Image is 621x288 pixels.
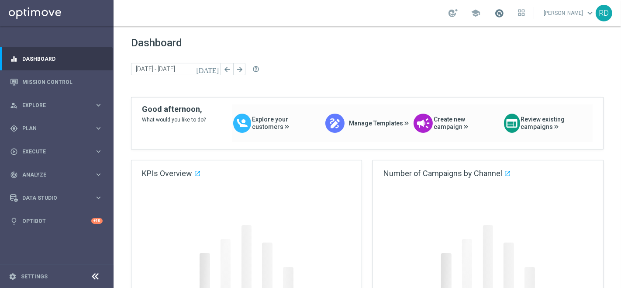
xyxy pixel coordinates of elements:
[10,171,103,178] button: track_changes Analyze keyboard_arrow_right
[10,55,18,63] i: equalizer
[10,171,18,179] i: track_changes
[9,273,17,281] i: settings
[10,102,103,109] button: person_search Explore keyboard_arrow_right
[22,103,94,108] span: Explore
[10,125,18,132] i: gps_fixed
[10,101,94,109] div: Explore
[10,125,103,132] button: gps_fixed Plan keyboard_arrow_right
[10,101,18,109] i: person_search
[21,274,48,279] a: Settings
[10,148,18,156] i: play_circle_outline
[10,56,103,62] button: equalizer Dashboard
[10,70,103,94] div: Mission Control
[94,101,103,109] i: keyboard_arrow_right
[22,126,94,131] span: Plan
[22,70,103,94] a: Mission Control
[10,148,103,155] button: play_circle_outline Execute keyboard_arrow_right
[10,148,94,156] div: Execute
[22,195,94,201] span: Data Studio
[585,8,595,18] span: keyboard_arrow_down
[10,125,94,132] div: Plan
[10,47,103,70] div: Dashboard
[22,47,103,70] a: Dashboard
[10,194,103,201] button: Data Studio keyboard_arrow_right
[91,218,103,224] div: +10
[596,5,612,21] div: RD
[10,217,18,225] i: lightbulb
[10,171,94,179] div: Analyze
[471,8,480,18] span: school
[22,149,94,154] span: Execute
[10,209,103,232] div: Optibot
[543,7,596,20] a: [PERSON_NAME]keyboard_arrow_down
[22,209,91,232] a: Optibot
[10,218,103,225] button: lightbulb Optibot +10
[10,194,94,202] div: Data Studio
[94,194,103,202] i: keyboard_arrow_right
[94,147,103,156] i: keyboard_arrow_right
[10,79,103,86] button: Mission Control
[94,170,103,179] i: keyboard_arrow_right
[22,172,94,177] span: Analyze
[94,124,103,132] i: keyboard_arrow_right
